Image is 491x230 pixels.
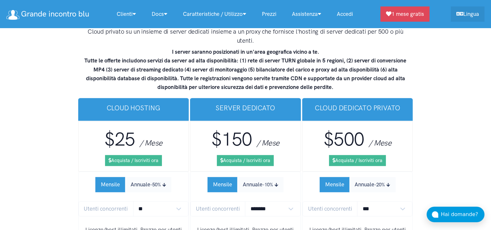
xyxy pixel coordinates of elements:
span: / Mese [257,138,280,148]
span: Utenti concorrenti [190,201,245,216]
span: / Mese [369,138,392,148]
a: Accedi [329,7,361,21]
button: Annuale-10% [237,177,283,192]
span: / Mese [140,138,163,148]
h3: Cloud dedicato privato [307,103,408,113]
a: 1 mese gratis [380,6,430,22]
a: Caratteristiche / Utilizzo [175,7,254,21]
span: $150 [211,128,252,150]
a: Docs [144,7,175,21]
div: Subscription Period [320,177,396,192]
span: Utenti concorrenti [79,201,133,216]
a: Acquista / Iscriviti ora [329,155,386,166]
a: Grande incontro blu [6,7,89,21]
a: Lingua [451,6,485,22]
h3: Server Dedicato [195,103,296,113]
div: Hai domande? [441,210,485,219]
span: $25 [104,128,135,150]
h3: cloud hosting [83,103,184,113]
small: -20% [375,182,385,188]
a: Acquista / Iscriviti ora [217,155,274,166]
button: Annuale-20% [349,177,396,192]
span: Utenti concorrenti [303,201,358,216]
a: Assistenza [284,7,329,21]
a: Prezzi [254,7,284,21]
strong: I server saranno posizionati in un'area geografica vicino a te. Tutte le offerte includono serviz... [85,49,407,90]
button: Mensile [208,177,238,192]
small: -10% [262,182,273,188]
small: -50% [150,182,161,188]
img: logo [6,10,19,20]
button: Mensile [320,177,350,192]
a: Clienti [109,7,144,21]
div: Subscription Period [208,177,283,192]
a: Acquista / Iscriviti ora [105,155,162,166]
button: Hai domande? [427,207,485,222]
span: $500 [324,128,364,150]
button: Mensile [95,177,125,192]
button: Annuale-50% [125,177,171,192]
h4: Hosting cloud su hosting condiviso con potenti server dedicati. Singolo server dedicato per priva... [84,18,407,45]
div: Subscription Period [95,177,171,192]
